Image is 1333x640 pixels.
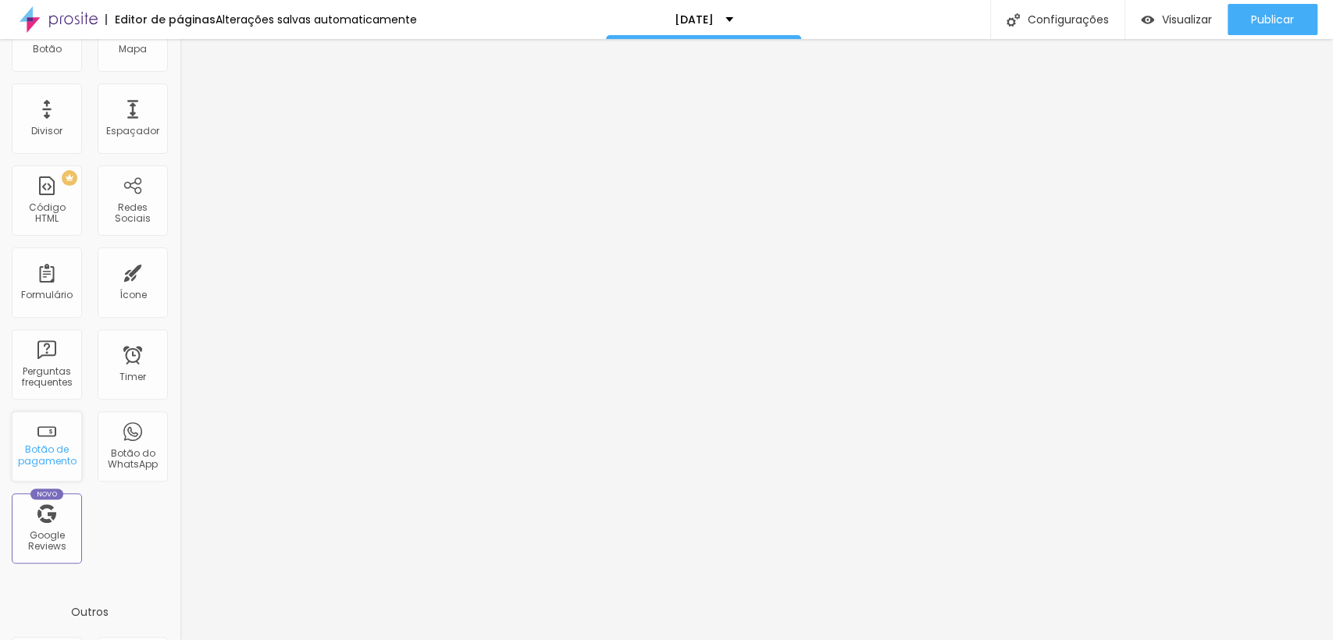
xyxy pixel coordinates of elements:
span: Visualizar [1162,13,1212,26]
img: view-1.svg [1141,13,1154,27]
div: Formulário [21,290,73,300]
div: Botão de pagamento [16,444,77,467]
button: Publicar [1228,4,1317,35]
div: Botão do WhatsApp [102,448,163,471]
div: Ícone [119,290,147,300]
div: Editor de páginas [105,14,216,25]
img: Icone [1007,13,1020,27]
div: Código HTML [16,202,77,225]
div: Divisor [31,126,62,137]
div: Redes Sociais [102,202,163,225]
div: Google Reviews [16,530,77,553]
div: Espaçador [106,126,159,137]
div: Alterações salvas automaticamente [216,14,417,25]
div: Botão [33,44,62,55]
div: Perguntas frequentes [16,366,77,389]
div: Timer [119,372,146,382]
span: Publicar [1251,13,1294,26]
div: Mapa [119,44,147,55]
button: Visualizar [1125,4,1228,35]
p: [DATE] [675,14,714,25]
iframe: Editor [180,39,1333,640]
div: Novo [30,489,64,500]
